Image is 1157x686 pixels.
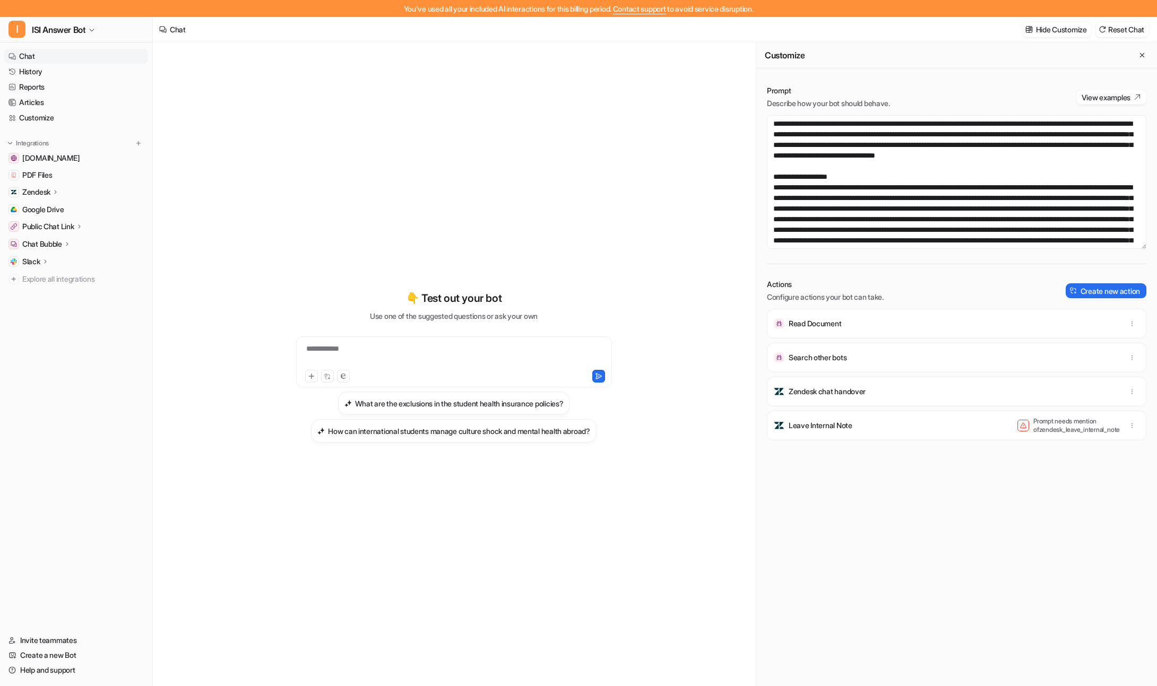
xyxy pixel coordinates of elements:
img: How can international students manage culture shock and mental health abroad? [317,427,325,435]
a: PDF FilesPDF Files [4,168,148,183]
p: Prompt needs mention of zendesk_leave_internal_note [1033,417,1118,434]
p: Describe how your bot should behave. [767,98,890,109]
button: Reset Chat [1095,22,1149,37]
p: Zendesk chat handover [789,386,866,397]
span: [DOMAIN_NAME] [22,153,80,163]
img: explore all integrations [8,274,19,284]
span: Google Drive [22,204,64,215]
p: Chat Bubble [22,239,62,249]
a: Google DriveGoogle Drive [4,202,148,217]
span: PDF Files [22,170,52,180]
button: Hide Customize [1022,22,1091,37]
p: Prompt [767,85,890,96]
img: Chat Bubble [11,241,17,247]
img: Leave Internal Note icon [774,420,784,431]
img: What are the exclusions in the student health insurance policies? [344,400,352,407]
img: Slack [11,258,17,265]
p: Slack [22,256,40,267]
img: Zendesk [11,189,17,195]
span: Explore all integrations [22,271,144,288]
img: expand menu [6,140,14,147]
button: Close flyout [1136,49,1149,62]
button: View examples [1076,90,1146,105]
a: Invite teammates [4,633,148,648]
a: Create a new Bot [4,648,148,663]
img: Read Document icon [774,318,784,329]
p: Integrations [16,139,49,147]
button: Create new action [1066,283,1146,298]
span: ISI Answer Bot [32,22,85,37]
h2: Customize [765,50,805,60]
img: www.internationalstudentinsurance.com [11,155,17,161]
button: How can international students manage culture shock and mental health abroad?How can internationa... [311,419,596,442]
a: History [4,64,148,79]
p: Use one of the suggested questions or ask your own [370,310,538,322]
img: menu_add.svg [135,140,142,147]
span: I [8,21,25,38]
img: Zendesk chat handover icon [774,386,784,397]
span: Contact support [613,4,666,13]
p: Search other bots [789,352,847,363]
a: www.internationalstudentinsurance.com[DOMAIN_NAME] [4,151,148,166]
button: What are the exclusions in the student health insurance policies?What are the exclusions in the s... [338,392,570,415]
img: reset [1099,25,1106,33]
p: Hide Customize [1036,24,1087,35]
p: Actions [767,279,884,290]
p: Read Document [789,318,841,329]
a: Articles [4,95,148,110]
div: Chat [170,24,186,35]
img: create-action-icon.svg [1070,287,1077,294]
a: Reports [4,80,148,94]
p: Configure actions your bot can take. [767,292,884,302]
a: Customize [4,110,148,125]
a: Chat [4,49,148,64]
p: Zendesk [22,187,50,197]
p: Leave Internal Note [789,420,852,431]
a: Help and support [4,663,148,678]
h3: How can international students manage culture shock and mental health abroad? [328,426,590,437]
img: customize [1025,25,1033,33]
img: Search other bots icon [774,352,784,363]
p: Public Chat Link [22,221,74,232]
a: Explore all integrations [4,272,148,286]
img: PDF Files [11,172,17,178]
h3: What are the exclusions in the student health insurance policies? [355,398,564,409]
img: Public Chat Link [11,223,17,230]
img: Google Drive [11,206,17,213]
button: Integrations [4,138,52,149]
p: 👇 Test out your bot [406,290,502,306]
